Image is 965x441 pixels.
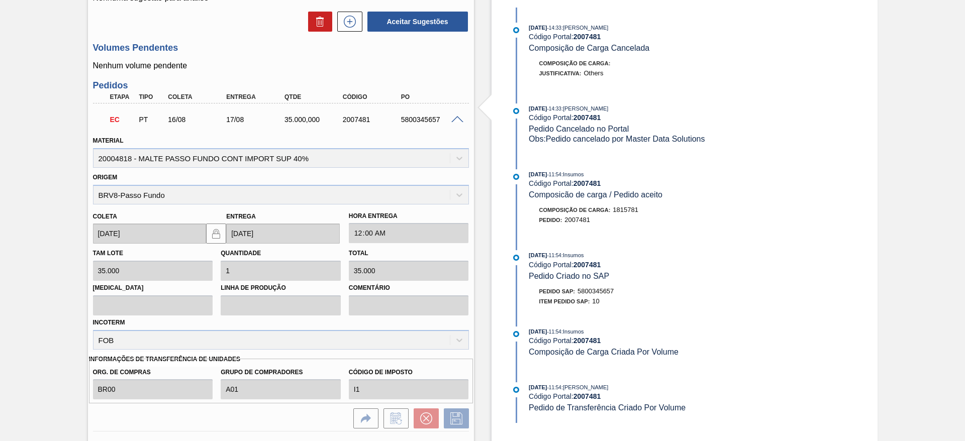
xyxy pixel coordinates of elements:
span: Others [584,69,603,77]
div: 17/08/2025 [224,116,289,124]
img: atual [513,255,519,261]
div: Qtde [282,93,347,100]
label: Coleta [93,213,117,220]
div: Tipo [136,93,166,100]
label: Grupo de Compradores [221,365,341,380]
div: Etapa [108,93,138,100]
div: 5800345657 [399,116,464,124]
div: Entrega [224,93,289,100]
span: 10 [592,297,599,305]
span: - 11:54 [547,172,561,177]
label: Tam lote [93,250,123,257]
span: : [PERSON_NAME] [561,384,609,390]
label: Hora Entrega [349,209,469,224]
div: Código Portal: [529,392,767,400]
img: atual [513,174,519,180]
span: 2007481 [564,216,590,224]
label: Entrega [226,213,256,220]
span: Pedido Cancelado no Portal [529,125,629,133]
span: - 11:54 [547,329,561,335]
span: : Insumos [561,328,584,335]
p: EC [110,116,135,124]
img: locked [210,228,222,240]
div: Código Portal: [529,114,767,122]
strong: 2007481 [573,33,601,41]
span: Pedido Criado no SAP [529,272,609,280]
strong: 2007481 [573,179,601,187]
input: dd/mm/yyyy [226,224,340,244]
div: 35.000,000 [282,116,347,124]
span: [DATE] [529,25,547,31]
div: Código Portal: [529,33,767,41]
span: Composição de Carga Cancelada [529,44,649,52]
span: [DATE] [529,252,547,258]
label: Informações de Transferência de Unidades [89,352,241,367]
span: Obs: Pedido cancelado por Master Data Solutions [529,135,705,143]
button: Aceitar Sugestões [367,12,468,32]
label: Incoterm [93,319,125,326]
div: Código Portal: [529,261,767,269]
div: Código Portal: [529,337,767,345]
span: Pedido de Transferência Criado Por Volume [529,403,686,412]
label: Quantidade [221,250,261,257]
span: [DATE] [529,171,547,177]
label: Código de Imposto [349,365,469,380]
div: Em Cancelamento [108,108,138,131]
span: Composicão de carga / Pedido aceito [529,190,662,199]
h3: Volumes Pendentes [93,43,469,53]
div: 16/08/2025 [165,116,231,124]
span: 1815781 [613,206,638,213]
div: Código Portal: [529,179,767,187]
div: Aceitar Sugestões [362,11,469,33]
strong: 2007481 [573,337,601,345]
div: Excluir Sugestões [303,12,332,32]
div: Salvar Pedido [439,408,469,428]
span: : [PERSON_NAME] [561,25,609,31]
div: Pedido de Transferência [136,116,166,124]
strong: 2007481 [573,114,601,122]
span: [DATE] [529,328,547,335]
span: Item pedido SAP: [539,298,590,304]
strong: 2007481 [573,392,601,400]
div: PO [399,93,464,100]
p: Nenhum volume pendente [93,61,469,70]
div: Código [340,93,406,100]
span: - 11:54 [547,253,561,258]
span: - 14:33 [547,25,561,31]
button: locked [206,224,226,244]
span: [DATE] [529,384,547,390]
label: Linha de Produção [221,281,341,295]
span: - 14:33 [547,106,561,112]
span: Composição de Carga Criada Por Volume [529,348,679,356]
img: atual [513,108,519,114]
div: Cancelar pedido [409,408,439,428]
span: [DATE] [529,105,547,112]
div: Coleta [165,93,231,100]
label: [MEDICAL_DATA] [93,281,213,295]
span: 5800345657 [577,287,614,295]
span: Pedido : [539,217,562,223]
label: Total [349,250,368,257]
label: Comentário [349,281,469,295]
label: Org. de Compras [93,365,213,380]
span: Justificativa: [539,70,582,76]
span: - 11:54 [547,385,561,390]
span: Composição de Carga : [539,60,611,66]
span: Pedido SAP: [539,288,575,294]
span: Composição de Carga : [539,207,611,213]
img: atual [513,331,519,337]
input: dd/mm/yyyy [93,224,207,244]
strong: 2007481 [573,261,601,269]
span: : Insumos [561,171,584,177]
div: Ir para a Origem [348,408,378,428]
label: Material [93,137,124,144]
img: atual [513,27,519,33]
span: : [PERSON_NAME] [561,105,609,112]
div: Nova sugestão [332,12,362,32]
span: : Insumos [561,252,584,258]
div: 2007481 [340,116,406,124]
h3: Pedidos [93,80,469,91]
label: Origem [93,174,118,181]
div: Informar alteração no pedido [378,408,409,428]
img: atual [513,387,519,393]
